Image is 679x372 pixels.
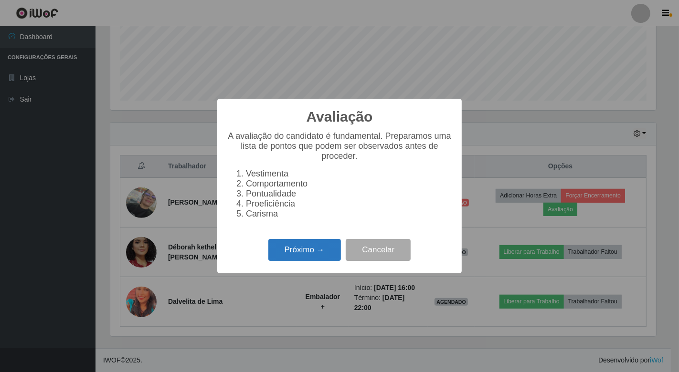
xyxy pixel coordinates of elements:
[227,131,452,161] p: A avaliação do candidato é fundamental. Preparamos uma lista de pontos que podem ser observados a...
[246,169,452,179] li: Vestimenta
[246,189,452,199] li: Pontualidade
[346,239,411,261] button: Cancelar
[307,108,373,125] h2: Avaliação
[246,179,452,189] li: Comportamento
[246,199,452,209] li: Proeficiência
[268,239,341,261] button: Próximo →
[246,209,452,219] li: Carisma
